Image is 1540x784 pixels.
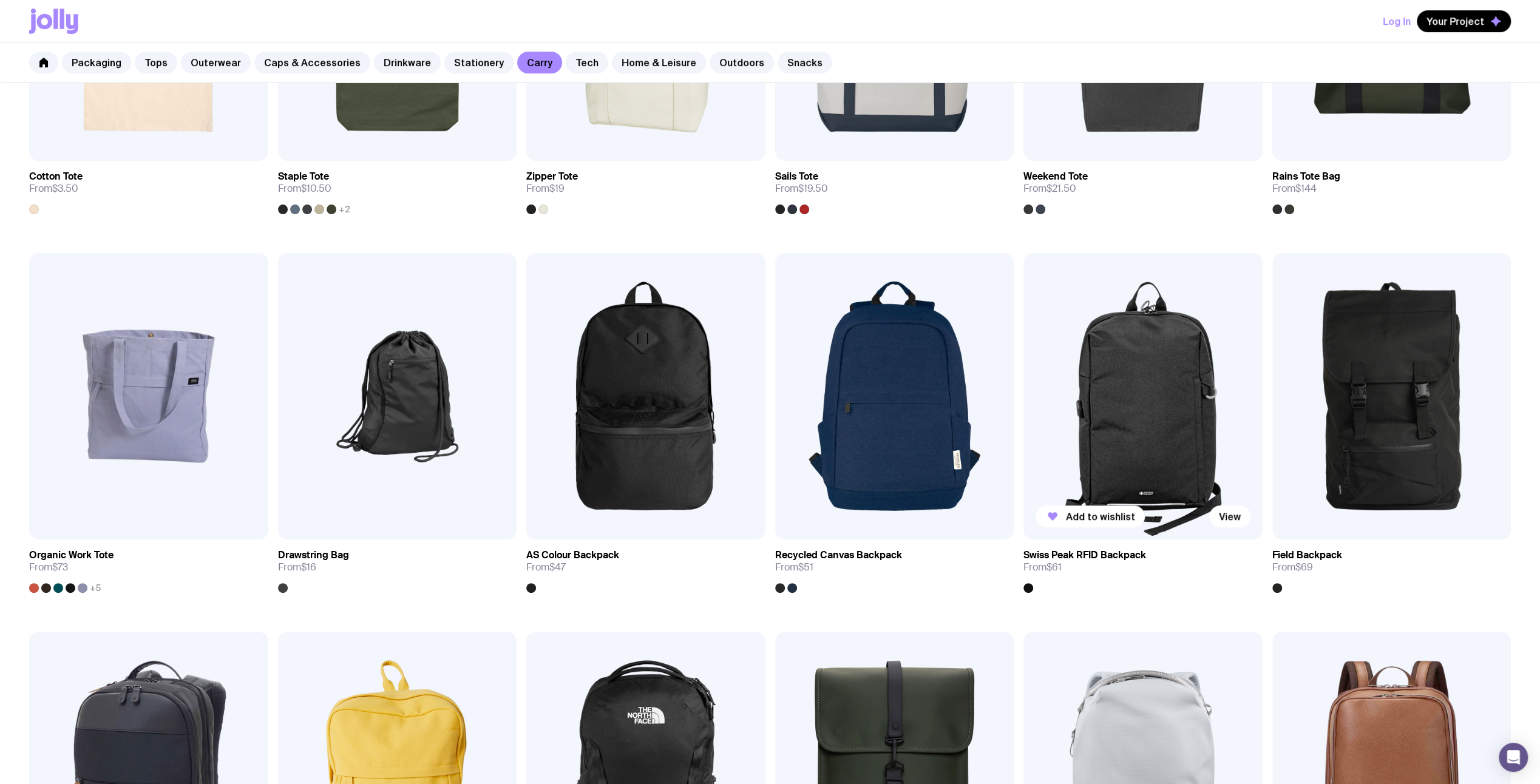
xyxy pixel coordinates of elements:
[549,561,566,573] span: $47
[444,52,514,73] a: Stationery
[526,549,619,561] h3: AS Colour Backpack
[526,561,566,573] span: From
[29,171,83,183] h3: Cotton Tote
[775,183,828,195] span: From
[374,52,441,73] a: Drinkware
[1295,561,1313,573] span: $69
[29,161,268,214] a: Cotton ToteFrom$3.50
[775,171,818,183] h3: Sails Tote
[181,52,251,73] a: Outerwear
[278,171,329,183] h3: Staple Tote
[1046,182,1076,195] span: $21.50
[52,182,78,195] span: $3.50
[29,183,78,195] span: From
[517,52,562,73] a: Carry
[278,549,349,561] h3: Drawstring Bag
[135,52,177,73] a: Tops
[90,583,101,593] span: +5
[798,182,828,195] span: $19.50
[1383,10,1411,32] button: Log In
[62,52,131,73] a: Packaging
[778,52,832,73] a: Snacks
[1272,171,1340,183] h3: Rains Tote Bag
[775,539,1014,593] a: Recycled Canvas BackpackFrom$51
[278,539,517,593] a: Drawstring BagFrom$16
[526,161,765,214] a: Zipper ToteFrom$19
[526,539,765,593] a: AS Colour BackpackFrom$47
[254,52,370,73] a: Caps & Accessories
[775,561,813,573] span: From
[1023,539,1263,593] a: Swiss Peak RFID BackpackFrom$61
[301,182,331,195] span: $10.50
[1417,10,1511,32] button: Your Project
[1209,505,1250,527] a: View
[1023,561,1062,573] span: From
[1023,549,1146,561] h3: Swiss Peak RFID Backpack
[1295,182,1317,195] span: $144
[278,161,517,214] a: Staple ToteFrom$10.50+2
[1066,510,1135,522] span: Add to wishlist
[612,52,706,73] a: Home & Leisure
[798,561,813,573] span: $51
[566,52,608,73] a: Tech
[775,549,902,561] h3: Recycled Canvas Backpack
[1272,549,1342,561] h3: Field Backpack
[29,561,68,573] span: From
[1499,743,1528,772] div: Open Intercom Messenger
[1272,183,1317,195] span: From
[1272,161,1511,214] a: Rains Tote BagFrom$144
[278,561,316,573] span: From
[526,183,565,195] span: From
[549,182,565,195] span: $19
[526,171,578,183] h3: Zipper Tote
[29,549,114,561] h3: Organic Work Tote
[301,561,316,573] span: $16
[339,204,350,214] span: +2
[1023,171,1088,183] h3: Weekend Tote
[1023,161,1263,214] a: Weekend ToteFrom$21.50
[710,52,774,73] a: Outdoors
[1046,561,1062,573] span: $61
[1272,539,1511,593] a: Field BackpackFrom$69
[775,161,1014,214] a: Sails ToteFrom$19.50
[1272,561,1313,573] span: From
[52,561,68,573] span: $73
[278,183,331,195] span: From
[1426,15,1484,27] span: Your Project
[29,539,268,593] a: Organic Work ToteFrom$73+5
[1036,505,1145,527] button: Add to wishlist
[1023,183,1076,195] span: From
